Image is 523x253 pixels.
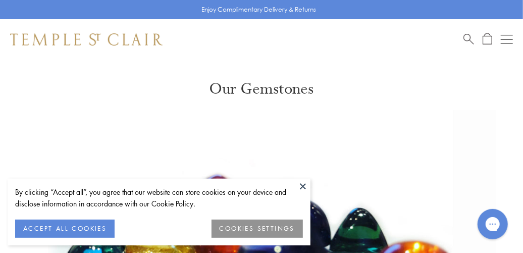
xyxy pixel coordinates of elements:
div: By clicking “Accept all”, you agree that our website can store cookies on your device and disclos... [15,186,303,209]
button: ACCEPT ALL COOKIES [15,220,115,238]
button: COOKIES SETTINGS [212,220,303,238]
a: Open Shopping Bag [483,33,492,46]
iframe: Gorgias live chat messenger [473,205,513,243]
img: Temple St. Clair [10,33,163,46]
a: Search [463,33,474,46]
button: Open navigation [501,33,513,46]
p: Enjoy Complimentary Delivery & Returns [202,5,317,15]
h1: Our Gemstones [210,60,314,98]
